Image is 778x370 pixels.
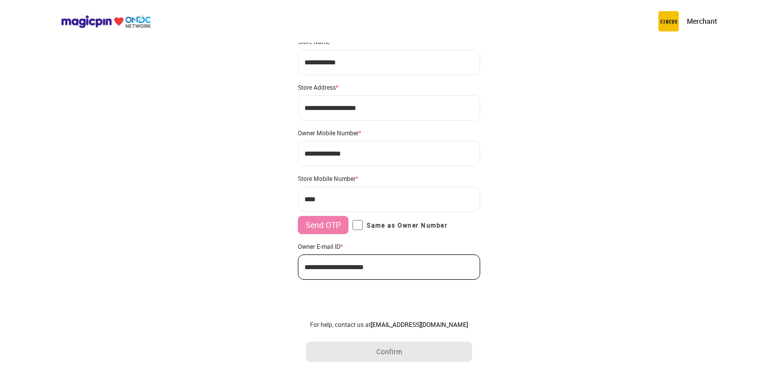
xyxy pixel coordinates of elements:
label: Same as Owner Number [353,220,447,230]
button: Send OTP [298,216,348,234]
div: Owner E-mail ID [298,242,480,250]
input: Same as Owner Number [353,220,363,230]
div: Store Address [298,83,480,91]
img: ondc-logo-new-small.8a59708e.svg [61,15,151,28]
p: Merchant [687,16,717,26]
a: [EMAIL_ADDRESS][DOMAIN_NAME] [371,320,468,328]
img: circus.b677b59b.png [658,11,679,31]
div: Store Mobile Number [298,174,480,182]
div: For help, contact us at [306,320,472,328]
button: Confirm [306,342,472,362]
div: Owner Mobile Number [298,129,480,137]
